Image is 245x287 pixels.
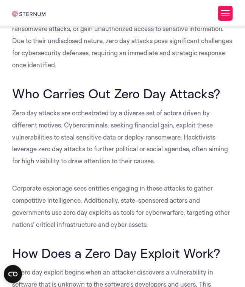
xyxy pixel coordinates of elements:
button: Toggle Menu [218,6,233,21]
span: Zero day attacks are orchestrated by a diverse set of actors driven by different motives. Cybercr... [12,109,228,165]
span: Who Carries Out Zero Day Attacks? [12,85,220,101]
img: sternum iot [12,11,45,17]
span: Attackers typically use zero day vulnerabilities to spread malware, execute ransomware attacks, o... [12,12,232,69]
button: Open CMP widget [4,265,22,283]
